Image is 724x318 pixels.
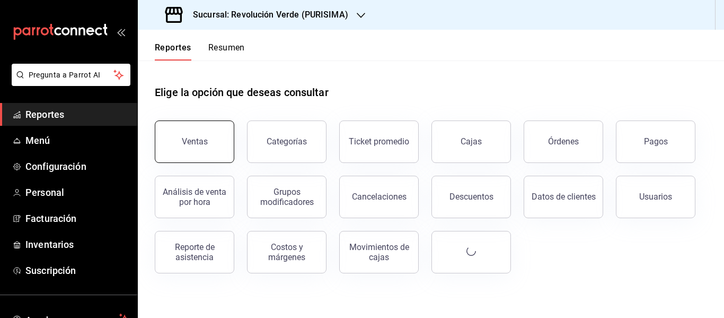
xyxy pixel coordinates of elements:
[29,70,114,81] span: Pregunta a Parrot AI
[155,42,191,61] button: Reportes
[532,192,596,202] div: Datos de clientes
[25,237,129,252] span: Inventarios
[25,107,129,122] span: Reportes
[254,242,320,262] div: Costos y márgenes
[162,242,227,262] div: Reporte de asistencia
[339,231,419,273] button: Movimientos de cajas
[349,136,409,147] div: Ticket promedio
[352,192,407,202] div: Cancelaciones
[339,121,419,163] button: Ticket promedio
[25,133,129,148] span: Menú
[117,28,125,36] button: open_drawer_menu
[25,211,129,226] span: Facturación
[267,136,307,147] div: Categorías
[461,136,482,147] div: Cajas
[449,192,493,202] div: Descuentos
[155,42,245,61] div: navigation tabs
[155,84,329,100] h1: Elige la opción que deseas consultar
[208,42,245,61] button: Resumen
[524,121,603,163] button: Órdenes
[162,187,227,207] div: Análisis de venta por hora
[182,136,208,147] div: Ventas
[616,176,695,218] button: Usuarios
[346,242,412,262] div: Movimientos de cajas
[12,64,130,86] button: Pregunta a Parrot AI
[254,187,320,207] div: Grupos modificadores
[247,176,326,218] button: Grupos modificadores
[25,263,129,278] span: Suscripción
[524,176,603,218] button: Datos de clientes
[7,77,130,88] a: Pregunta a Parrot AI
[25,185,129,200] span: Personal
[639,192,672,202] div: Usuarios
[155,121,234,163] button: Ventas
[247,231,326,273] button: Costos y márgenes
[431,176,511,218] button: Descuentos
[247,121,326,163] button: Categorías
[184,8,348,21] h3: Sucursal: Revolución Verde (PURISIMA)
[616,121,695,163] button: Pagos
[339,176,419,218] button: Cancelaciones
[548,136,579,147] div: Órdenes
[155,176,234,218] button: Análisis de venta por hora
[431,121,511,163] button: Cajas
[155,231,234,273] button: Reporte de asistencia
[25,159,129,174] span: Configuración
[644,136,668,147] div: Pagos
